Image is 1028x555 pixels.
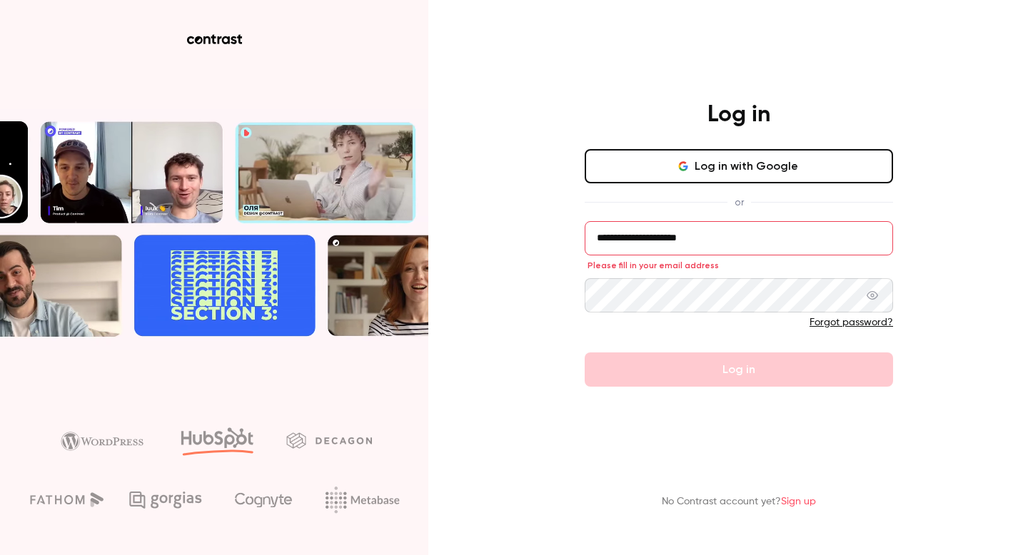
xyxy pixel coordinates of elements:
span: Please fill in your email address [588,260,719,271]
button: Log in with Google [585,149,893,183]
a: Sign up [781,497,816,506]
a: Forgot password? [810,317,893,327]
p: No Contrast account yet? [662,494,816,509]
span: or [727,195,751,210]
h4: Log in [707,101,770,129]
img: decagon [286,432,372,448]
